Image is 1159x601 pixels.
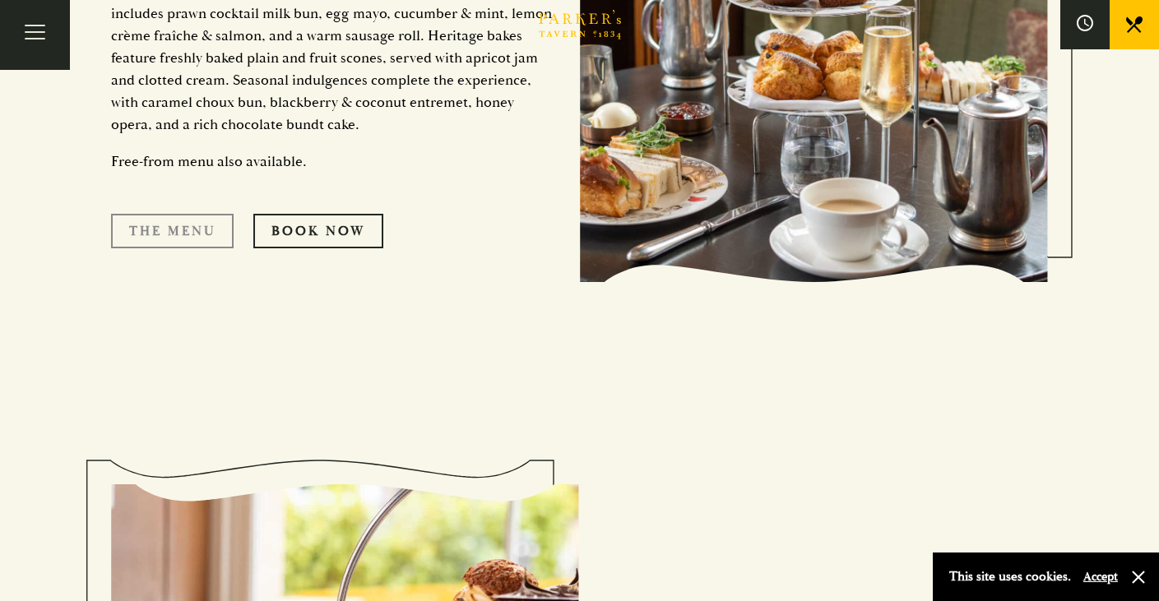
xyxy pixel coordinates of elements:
[949,565,1071,589] p: This site uses cookies.
[111,214,234,248] a: The Menu
[1083,569,1118,585] button: Accept
[111,150,555,173] p: Free-from menu also available.
[1130,569,1147,585] button: Close and accept
[253,214,383,248] a: Book Now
